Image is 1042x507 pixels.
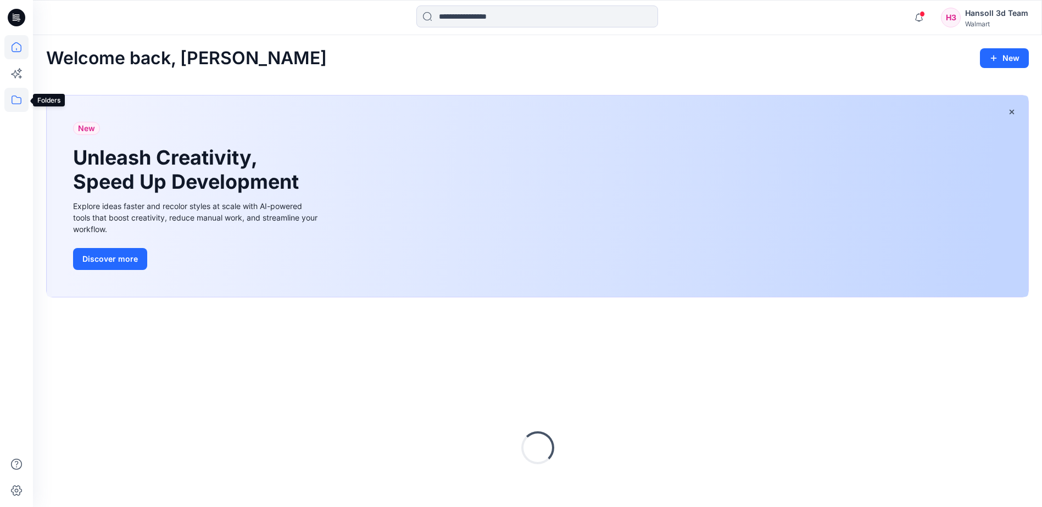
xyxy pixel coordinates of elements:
button: Discover more [73,248,147,270]
h2: Welcome back, [PERSON_NAME] [46,48,327,69]
h1: Unleash Creativity, Speed Up Development [73,146,304,193]
div: H3 [941,8,961,27]
a: Discover more [73,248,320,270]
div: Hansoll 3d Team [965,7,1028,20]
div: Explore ideas faster and recolor styles at scale with AI-powered tools that boost creativity, red... [73,200,320,235]
span: New [78,122,95,135]
div: Walmart [965,20,1028,28]
button: New [980,48,1029,68]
